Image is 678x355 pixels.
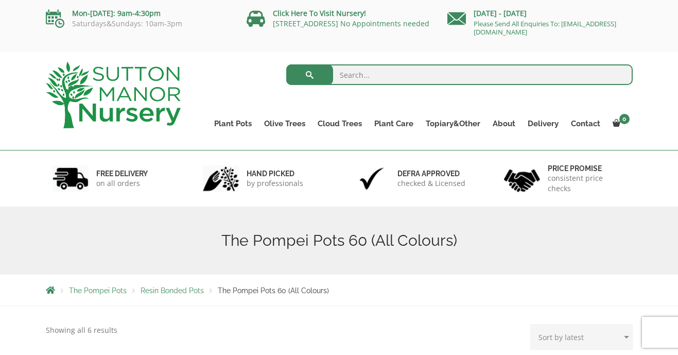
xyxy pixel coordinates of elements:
a: The Pompei Pots [69,286,127,295]
a: Resin Bonded Pots [141,286,204,295]
a: Cloud Trees [311,116,368,131]
a: Contact [565,116,606,131]
h6: Price promise [548,164,626,173]
a: Olive Trees [258,116,311,131]
a: 0 [606,116,633,131]
nav: Breadcrumbs [46,286,633,294]
p: Saturdays&Sundays: 10am-3pm [46,20,231,28]
p: Mon-[DATE]: 9am-4:30pm [46,7,231,20]
img: logo [46,62,181,128]
a: Topiary&Other [420,116,486,131]
img: 2.jpg [203,165,239,192]
span: The Pompei Pots 60 (All Colours) [218,286,329,295]
h6: FREE DELIVERY [96,169,148,178]
p: consistent price checks [548,173,626,194]
img: 3.jpg [354,165,390,192]
p: [DATE] - [DATE] [447,7,633,20]
a: Plant Pots [208,116,258,131]
span: 0 [619,114,630,124]
input: Search... [286,64,633,85]
a: Click Here To Visit Nursery! [273,8,366,18]
p: on all orders [96,178,148,189]
img: 1.jpg [53,165,89,192]
h1: The Pompei Pots 60 (All Colours) [46,231,633,250]
select: Shop order [530,324,633,350]
h6: hand picked [247,169,303,178]
img: 4.jpg [504,163,540,194]
a: About [486,116,521,131]
a: Delivery [521,116,565,131]
p: Showing all 6 results [46,324,117,336]
a: [STREET_ADDRESS] No Appointments needed [273,19,429,28]
p: by professionals [247,178,303,189]
a: Please Send All Enquiries To: [EMAIL_ADDRESS][DOMAIN_NAME] [474,19,616,37]
p: checked & Licensed [397,178,465,189]
a: Plant Care [368,116,420,131]
h6: Defra approved [397,169,465,178]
